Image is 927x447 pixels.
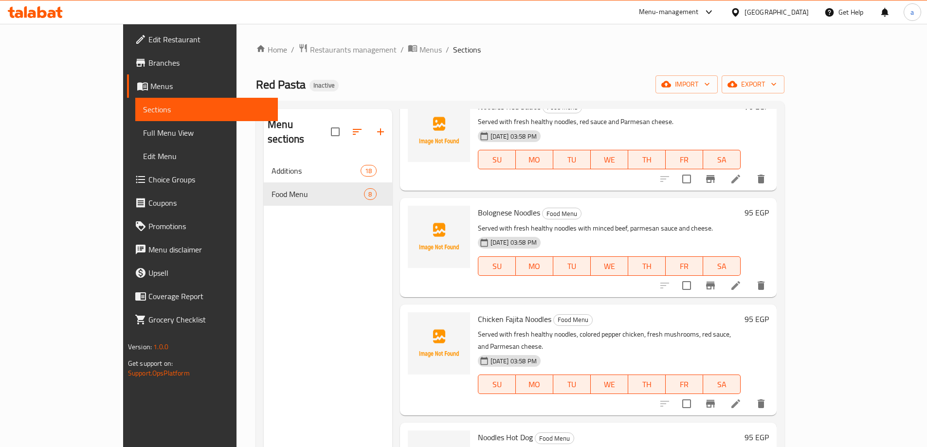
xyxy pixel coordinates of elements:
span: TH [632,153,662,167]
button: FR [666,150,703,169]
a: Edit Menu [135,144,278,168]
a: Edit Restaurant [127,28,278,51]
span: Select to update [676,169,697,189]
a: Edit menu item [730,398,742,410]
span: Branches [148,57,270,69]
h6: 95 EGP [745,206,769,219]
span: Version: [128,340,152,353]
a: Sections [135,98,278,121]
span: Chicken Fajita Noodles [478,312,551,326]
button: MO [516,150,553,169]
span: MO [520,259,549,273]
a: Menu disclaimer [127,238,278,261]
span: FR [670,153,699,167]
button: MO [516,256,553,276]
span: Full Menu View [143,127,270,139]
button: SA [703,375,741,394]
span: Sort sections [345,120,369,143]
nav: breadcrumb [256,43,784,56]
button: SU [478,375,516,394]
div: Food Menu [542,208,582,219]
button: SA [703,150,741,169]
span: Upsell [148,267,270,279]
button: Branch-specific-item [699,167,722,191]
span: MO [520,377,549,392]
button: import [655,75,718,93]
span: [DATE] 03:58 PM [487,132,541,141]
span: Inactive [309,81,339,89]
h6: 70 EGP [745,100,769,113]
span: Food Menu [554,314,592,325]
button: FR [666,256,703,276]
div: Inactive [309,80,339,91]
a: Edit menu item [730,280,742,291]
a: Support.OpsPlatform [128,367,190,379]
a: Edit menu item [730,173,742,185]
span: export [729,78,777,90]
a: Branches [127,51,278,74]
span: [DATE] 03:58 PM [487,238,541,247]
span: Sections [143,104,270,115]
button: delete [749,167,773,191]
li: / [446,44,449,55]
h2: Menu sections [268,117,331,146]
span: Menus [419,44,442,55]
span: FR [670,377,699,392]
button: Add section [369,120,392,143]
span: Select to update [676,275,697,296]
span: 1.0.0 [153,340,168,353]
div: Food Menu8 [264,182,392,206]
span: SA [707,259,737,273]
button: SU [478,256,516,276]
span: WE [595,377,624,392]
span: Food Menu [543,208,581,219]
h6: 95 EGP [745,430,769,444]
p: Served with fresh healthy noodles, colored pepper chicken, fresh mushrooms, red sauce, and Parmes... [478,328,741,353]
span: WE [595,153,624,167]
span: import [663,78,710,90]
span: MO [520,153,549,167]
span: Get support on: [128,357,173,370]
p: Served with fresh healthy noodles with minced beef, parmesan sauce and cheese. [478,222,741,234]
span: FR [670,259,699,273]
span: Edit Menu [143,150,270,162]
span: Promotions [148,220,270,232]
img: Noodles Red Sauce [408,100,470,162]
img: Chicken Fajita Noodles [408,312,470,375]
span: Grocery Checklist [148,314,270,325]
span: Bolognese Noodles [478,205,540,220]
a: Choice Groups [127,168,278,191]
button: delete [749,274,773,297]
span: Restaurants management [310,44,397,55]
button: WE [591,150,628,169]
a: Coupons [127,191,278,215]
span: SA [707,153,737,167]
span: Food Menu [535,433,574,444]
span: Coverage Report [148,290,270,302]
button: TH [628,150,666,169]
div: Food Menu [272,188,364,200]
span: Choice Groups [148,174,270,185]
span: Menus [150,80,270,92]
span: 8 [364,190,376,199]
span: TU [557,153,587,167]
span: TU [557,377,587,392]
span: Sections [453,44,481,55]
button: WE [591,375,628,394]
button: FR [666,375,703,394]
img: Bolognese Noodles [408,206,470,268]
button: TU [553,150,591,169]
li: / [400,44,404,55]
div: items [361,165,376,177]
div: Additions18 [264,159,392,182]
li: / [291,44,294,55]
button: MO [516,375,553,394]
button: SU [478,150,516,169]
span: TU [557,259,587,273]
button: TU [553,256,591,276]
span: Additions [272,165,361,177]
span: SA [707,377,737,392]
button: Branch-specific-item [699,392,722,415]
